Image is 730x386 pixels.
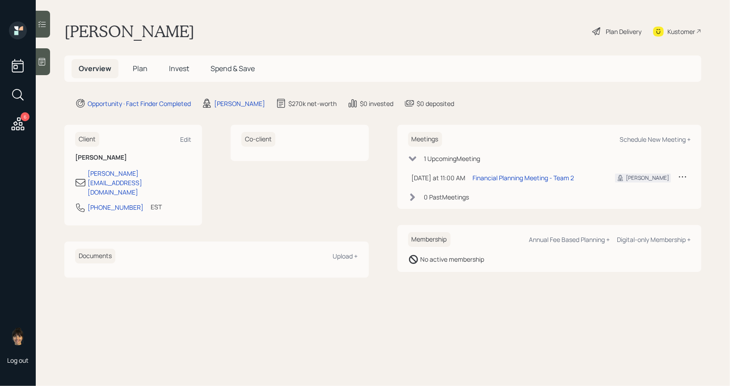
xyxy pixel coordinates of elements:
h6: Co-client [241,132,275,147]
div: 6 [21,112,30,121]
div: Upload + [333,252,358,260]
div: EST [151,202,162,212]
div: Digital-only Membership + [617,235,691,244]
span: Spend & Save [211,64,255,73]
div: 1 Upcoming Meeting [424,154,481,163]
h1: [PERSON_NAME] [64,21,194,41]
div: Log out [7,356,29,365]
div: Kustomer [667,27,695,36]
h6: Documents [75,249,115,263]
div: $270k net-worth [288,99,337,108]
div: $0 invested [360,99,393,108]
div: [PERSON_NAME] [626,174,669,182]
div: 0 Past Meeting s [424,192,469,202]
div: Plan Delivery [606,27,641,36]
div: [PERSON_NAME][EMAIL_ADDRESS][DOMAIN_NAME] [88,169,191,197]
div: Edit [180,135,191,144]
div: [PERSON_NAME] [214,99,265,108]
div: [PHONE_NUMBER] [88,203,143,212]
div: Opportunity · Fact Finder Completed [88,99,191,108]
h6: Meetings [408,132,442,147]
div: [DATE] at 11:00 AM [412,173,466,182]
span: Invest [169,64,189,73]
div: No active membership [421,255,485,264]
span: Overview [79,64,111,73]
span: Plan [133,64,148,73]
img: treva-nostdahl-headshot.png [9,327,27,345]
div: Schedule New Meeting + [620,135,691,144]
div: Financial Planning Meeting - Team 2 [473,173,574,182]
div: Annual Fee Based Planning + [529,235,610,244]
h6: Client [75,132,99,147]
h6: Membership [408,232,451,247]
h6: [PERSON_NAME] [75,154,191,161]
div: $0 deposited [417,99,454,108]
